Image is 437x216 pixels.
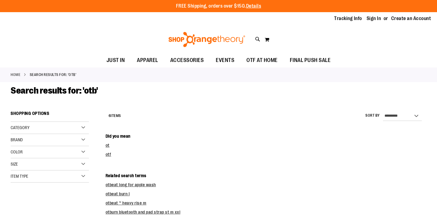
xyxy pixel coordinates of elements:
a: otf [106,152,111,157]
span: EVENTS [216,53,234,67]
span: Size [11,162,18,166]
span: 6 [109,114,111,118]
dt: Did you mean [106,133,426,139]
span: OTF AT HOME [246,53,278,67]
a: Tracking Info [334,15,362,22]
a: Home [11,72,20,77]
span: JUST IN [107,53,125,67]
span: Brand [11,137,23,142]
dt: Related search terms [106,173,426,179]
span: ACCESSORIES [170,53,204,67]
span: Item Type [11,174,28,179]
h2: Items [109,111,121,121]
a: otbeat long for apple wash [106,182,156,187]
p: FREE Shipping, orders over $150. [176,3,261,10]
a: otbeat burn l [106,191,130,196]
label: Sort By [365,113,380,118]
img: Shop Orangetheory [168,32,246,47]
a: Create an Account [391,15,431,22]
span: Search results for: 'otb' [11,85,98,96]
span: Category [11,125,29,130]
span: Color [11,149,23,154]
a: otbeat ™ heavy rise m [106,201,147,205]
a: Sign In [367,15,381,22]
strong: Shopping Options [11,108,89,122]
a: otburn bluetooth and pad strap st m xxl [106,210,181,214]
span: APPAREL [137,53,158,67]
span: FINAL PUSH SALE [290,53,331,67]
a: Details [246,3,261,9]
strong: Search results for: 'otb' [30,72,76,77]
a: ot [106,143,110,148]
